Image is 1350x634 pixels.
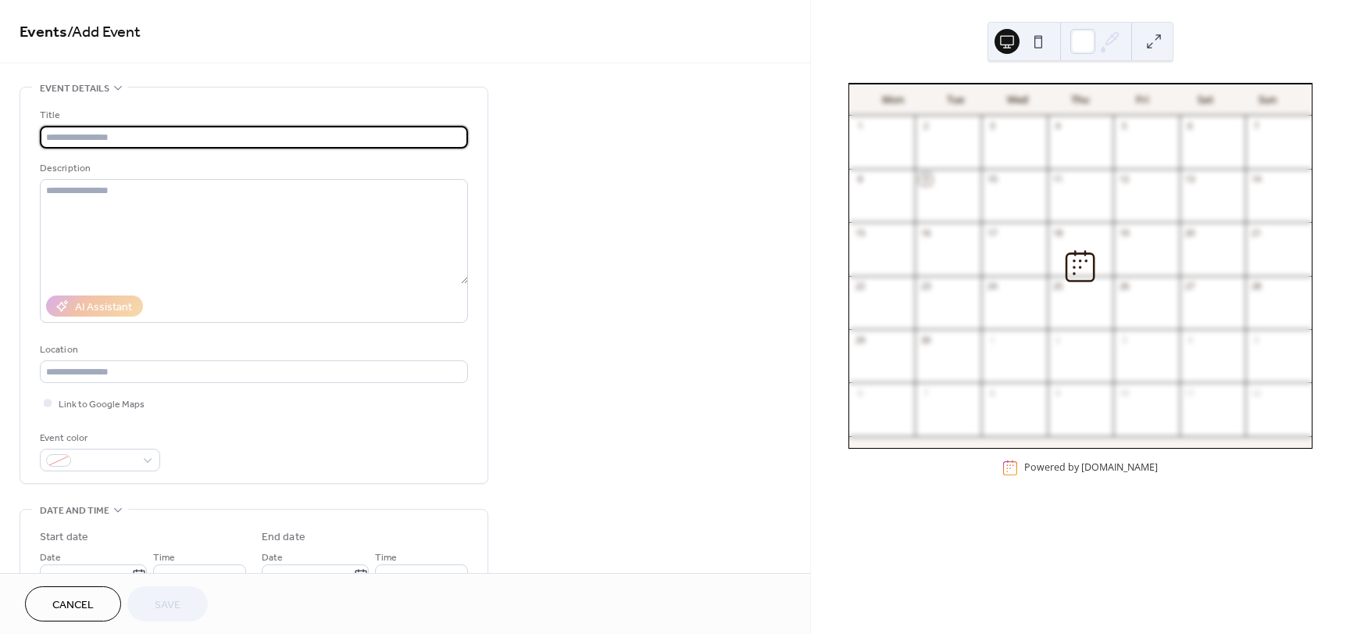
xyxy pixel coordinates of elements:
div: Mon [862,84,924,116]
div: 2 [1052,334,1064,346]
div: 19 [1118,227,1130,238]
div: 6 [854,387,866,399]
div: 8 [986,387,998,399]
div: 14 [1250,174,1262,185]
div: 4 [1052,120,1064,132]
div: 18 [1052,227,1064,238]
button: Cancel [25,586,121,621]
div: 22 [854,281,866,292]
span: Time [153,550,175,566]
div: 27 [1184,281,1196,292]
span: / Add Event [67,17,141,48]
div: End date [262,529,305,546]
div: 9 [920,174,931,185]
div: 6 [1184,120,1196,132]
div: 28 [1250,281,1262,292]
div: 7 [1250,120,1262,132]
span: Cancel [52,597,94,614]
div: 16 [920,227,931,238]
div: 29 [854,334,866,346]
div: 26 [1118,281,1130,292]
div: 4 [1184,334,1196,346]
div: 12 [1250,387,1262,399]
div: Wed [987,84,1049,116]
div: Thu [1049,84,1112,116]
span: Event details [40,81,109,97]
div: 5 [1118,120,1130,132]
span: Time [375,550,397,566]
div: 5 [1250,334,1262,346]
div: 7 [920,387,931,399]
span: Link to Google Maps [59,396,145,413]
div: Sat [1174,84,1237,116]
div: Sun [1237,84,1299,116]
div: 11 [1052,174,1064,185]
div: 25 [1052,281,1064,292]
div: 10 [986,174,998,185]
div: 21 [1250,227,1262,238]
span: Date [262,550,283,566]
div: Title [40,107,465,124]
span: Date [40,550,61,566]
div: 30 [920,334,931,346]
div: 1 [986,334,998,346]
div: Description [40,160,465,177]
a: Events [20,17,67,48]
div: 10 [1118,387,1130,399]
div: 17 [986,227,998,238]
div: 23 [920,281,931,292]
div: 24 [986,281,998,292]
span: Date and time [40,503,109,519]
div: Start date [40,529,88,546]
div: 13 [1184,174,1196,185]
div: 15 [854,227,866,238]
div: 20 [1184,227,1196,238]
div: 3 [1118,334,1130,346]
div: 11 [1184,387,1196,399]
div: Tue [924,84,987,116]
div: 2 [920,120,931,132]
div: 3 [986,120,998,132]
div: 1 [854,120,866,132]
div: Event color [40,430,157,446]
div: Fri [1112,84,1174,116]
div: 8 [854,174,866,185]
div: Powered by [1024,461,1158,475]
div: 9 [1052,387,1064,399]
div: 12 [1118,174,1130,185]
div: Location [40,342,465,358]
a: [DOMAIN_NAME] [1081,461,1158,475]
